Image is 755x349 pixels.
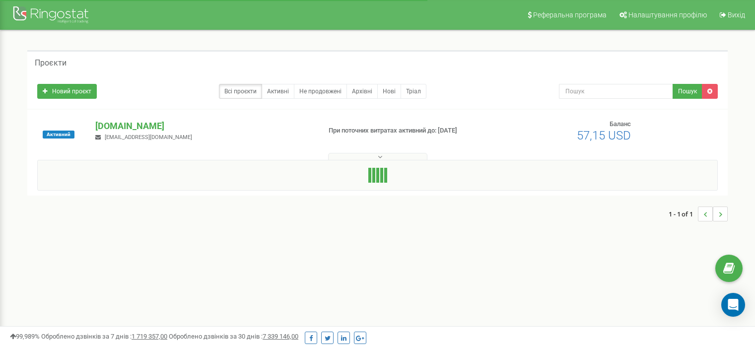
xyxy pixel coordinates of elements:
[721,293,745,317] div: Open Intercom Messenger
[577,129,631,142] span: 57,15 USD
[377,84,401,99] a: Нові
[559,84,673,99] input: Пошук
[41,333,167,340] span: Оброблено дзвінків за 7 днів :
[10,333,40,340] span: 99,989%
[533,11,607,19] span: Реферальна програма
[673,84,702,99] button: Пошук
[329,126,487,136] p: При поточних витратах активний до: [DATE]
[262,84,294,99] a: Активні
[401,84,426,99] a: Тріал
[169,333,298,340] span: Оброблено дзвінків за 30 днів :
[628,11,707,19] span: Налаштування профілю
[669,207,698,221] span: 1 - 1 of 1
[669,197,728,231] nav: ...
[132,333,167,340] u: 1 719 357,00
[219,84,262,99] a: Всі проєкти
[43,131,74,139] span: Активний
[37,84,97,99] a: Новий проєкт
[263,333,298,340] u: 7 339 146,00
[95,120,312,133] p: [DOMAIN_NAME]
[35,59,67,68] h5: Проєкти
[294,84,347,99] a: Не продовжені
[105,134,192,140] span: [EMAIL_ADDRESS][DOMAIN_NAME]
[610,120,631,128] span: Баланс
[728,11,745,19] span: Вихід
[346,84,378,99] a: Архівні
